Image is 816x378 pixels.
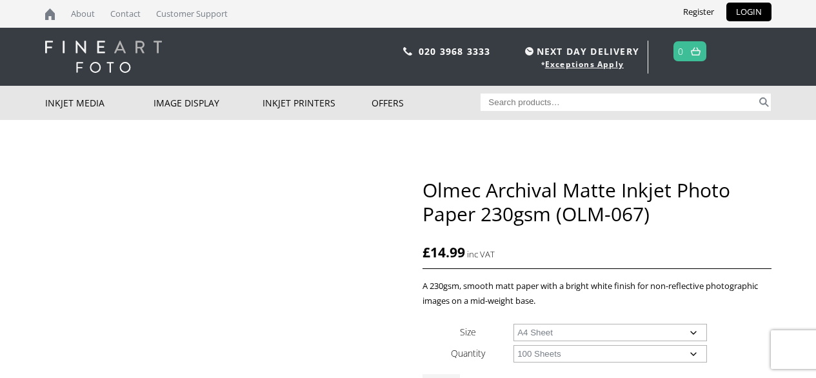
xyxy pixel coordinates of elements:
[423,243,430,261] span: £
[45,41,162,73] img: logo-white.svg
[545,59,624,70] a: Exceptions Apply
[451,347,485,359] label: Quantity
[481,94,757,111] input: Search products…
[673,3,724,21] a: Register
[460,326,476,338] label: Size
[678,42,684,61] a: 0
[691,47,701,55] img: basket.svg
[522,44,639,59] span: NEXT DAY DELIVERY
[423,178,771,226] h1: Olmec Archival Matte Inkjet Photo Paper 230gsm (OLM-067)
[419,45,491,57] a: 020 3968 3333
[263,86,372,120] a: Inkjet Printers
[45,86,154,120] a: Inkjet Media
[154,86,263,120] a: Image Display
[757,94,771,111] button: Search
[423,243,465,261] bdi: 14.99
[403,47,412,55] img: phone.svg
[726,3,771,21] a: LOGIN
[423,279,771,308] p: A 230gsm, smooth matt paper with a bright white finish for non-reflective photographic images on ...
[372,86,481,120] a: Offers
[525,47,533,55] img: time.svg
